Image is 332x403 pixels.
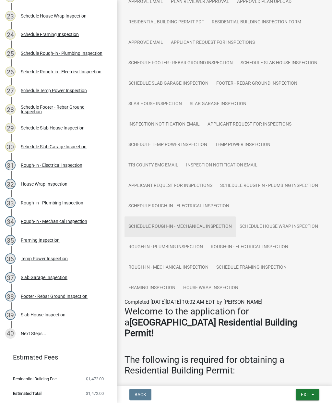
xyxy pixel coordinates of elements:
[21,32,79,37] div: Schedule Framing Inspection
[5,179,16,189] div: 32
[21,88,87,93] div: Schedule Temp Power Inspection
[212,257,290,278] a: Schedule Framing Inspection
[207,237,292,258] a: Rough-in - Electrical Inspection
[124,317,297,339] strong: [GEOGRAPHIC_DATA] Residential Building Permit!
[21,275,67,280] div: Slab Garage Inspection
[21,69,101,74] div: Schedule Rough-in - Electrical Inspection
[236,216,322,237] a: Schedule House Wrap Inspection
[5,160,16,170] div: 31
[124,306,324,339] h3: Welcome to the application for a
[124,176,216,196] a: Applicant Request for Inspections
[21,256,68,261] div: Temp Power Inspection
[182,155,261,176] a: Inspection Notification Email
[124,278,179,299] a: Framing Inspection
[5,29,16,40] div: 24
[124,237,207,258] a: Rough-in - Plumbing Inspection
[124,94,186,115] a: Slab House Inspection
[208,12,305,33] a: Residential Building Inspection Form
[124,155,182,176] a: Tri County EMC email
[86,377,104,381] span: $1,472.00
[5,48,16,58] div: 25
[86,391,104,396] span: $1,472.00
[5,253,16,264] div: 36
[21,238,60,242] div: Framing Inspection
[211,135,274,155] a: Temp Power Inspection
[124,299,262,305] span: Completed [DATE][DATE] 10:02 AM EDT by [PERSON_NAME]
[5,11,16,21] div: 23
[5,123,16,133] div: 29
[186,94,250,115] a: Slab Garage Inspection
[124,216,236,237] a: Schedule Rough-in - Mechanical Inspection
[5,310,16,320] div: 39
[5,272,16,283] div: 37
[21,312,65,317] div: Slab House Inspection
[5,216,16,226] div: 34
[21,219,87,224] div: Rough-in - Mechanical Inspection
[296,389,319,400] button: Exit
[124,354,324,376] h3: The following is required for obtaining a Residential Building Permit:
[21,126,85,130] div: Schedule Slab House Inspection
[5,291,16,301] div: 38
[5,235,16,245] div: 35
[124,73,212,94] a: Schedule Slab Garage Inspection
[13,391,41,396] span: Estimated Total
[5,104,16,115] div: 28
[124,257,212,278] a: Rough-in - Mechanical Inspection
[21,144,87,149] div: Schedule Slab Garage Inspection
[179,278,242,299] a: House Wrap Inspection
[301,392,310,397] span: Exit
[5,85,16,96] div: 27
[5,141,16,152] div: 30
[5,351,106,364] a: Estimated Fees
[124,135,211,155] a: Schedule Temp Power Inspection
[124,114,204,135] a: Inspection Notification Email
[124,12,208,33] a: Residential Building Permit PDF
[21,14,87,18] div: Schedule House Wrap Inspection
[129,389,151,400] button: Back
[21,163,82,167] div: Rough-in - Electrical Inspection
[212,73,301,94] a: Footer - Rebar Ground Inspection
[237,53,321,74] a: Schedule Slab House Inspection
[216,176,322,196] a: Schedule Rough-in - Plumbing Inspection
[124,196,233,217] a: Schedule Rough-in - Electrical Inspection
[21,294,88,299] div: Footer - Rebar Ground Inspection
[5,198,16,208] div: 33
[5,328,16,339] div: 40
[135,392,146,397] span: Back
[124,53,237,74] a: Schedule Footer - Rebar Ground Inspection
[124,32,167,53] a: Approve Email
[21,201,83,205] div: Rough-in - Plumbing Inspection
[5,67,16,77] div: 26
[21,182,67,186] div: House Wrap Inspection
[204,114,295,135] a: Applicant Request for Inspections
[13,377,57,381] span: Residential Building Fee
[21,51,102,55] div: Schedule Rough-in - Plumbing Inspection
[167,32,259,53] a: Applicant Request for Inspections
[21,105,106,114] div: Schedule Footer - Rebar Ground Inspection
